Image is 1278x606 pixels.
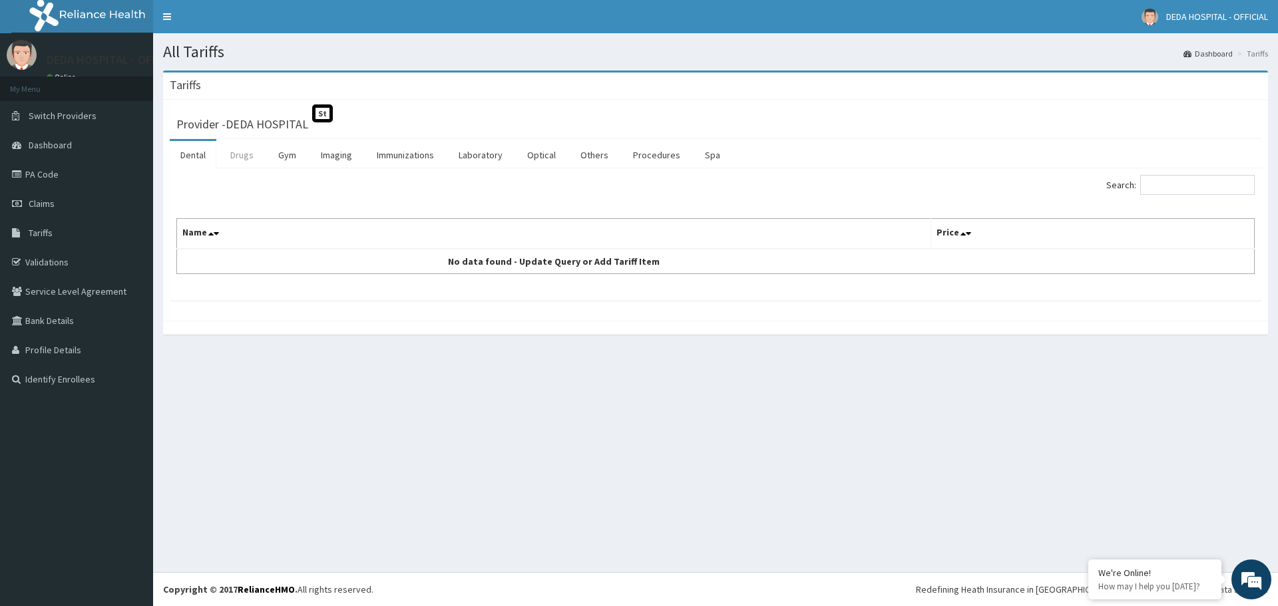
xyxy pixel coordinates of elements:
td: No data found - Update Query or Add Tariff Item [177,249,931,274]
th: Name [177,219,931,249]
img: User Image [1142,9,1158,25]
span: Switch Providers [29,110,97,122]
a: Immunizations [366,141,445,169]
a: Gym [268,141,307,169]
th: Price [931,219,1255,249]
strong: Copyright © 2017 . [163,583,298,595]
a: Imaging [310,141,363,169]
h3: Provider - DEDA HOSPITAL [176,118,308,130]
span: DEDA HOSPITAL - OFFICIAL [1166,11,1268,23]
p: DEDA HOSPITAL - OFFICIAL [47,54,184,66]
label: Search: [1106,175,1255,195]
a: Laboratory [448,141,513,169]
img: User Image [7,40,37,70]
span: Dashboard [29,139,72,151]
a: Spa [694,141,731,169]
li: Tariffs [1234,48,1268,59]
footer: All rights reserved. [153,572,1278,606]
span: St [312,104,333,122]
a: Optical [517,141,566,169]
h1: All Tariffs [163,43,1268,61]
input: Search: [1140,175,1255,195]
a: Drugs [220,141,264,169]
div: We're Online! [1098,567,1211,579]
a: Dashboard [1183,48,1233,59]
span: Claims [29,198,55,210]
p: How may I help you today? [1098,581,1211,592]
a: RelianceHMO [238,583,295,595]
a: Procedures [622,141,691,169]
a: Dental [170,141,216,169]
a: Online [47,73,79,82]
div: Redefining Heath Insurance in [GEOGRAPHIC_DATA] using Telemedicine and Data Science! [916,583,1268,596]
a: Others [570,141,619,169]
h3: Tariffs [170,79,201,91]
span: Tariffs [29,227,53,239]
